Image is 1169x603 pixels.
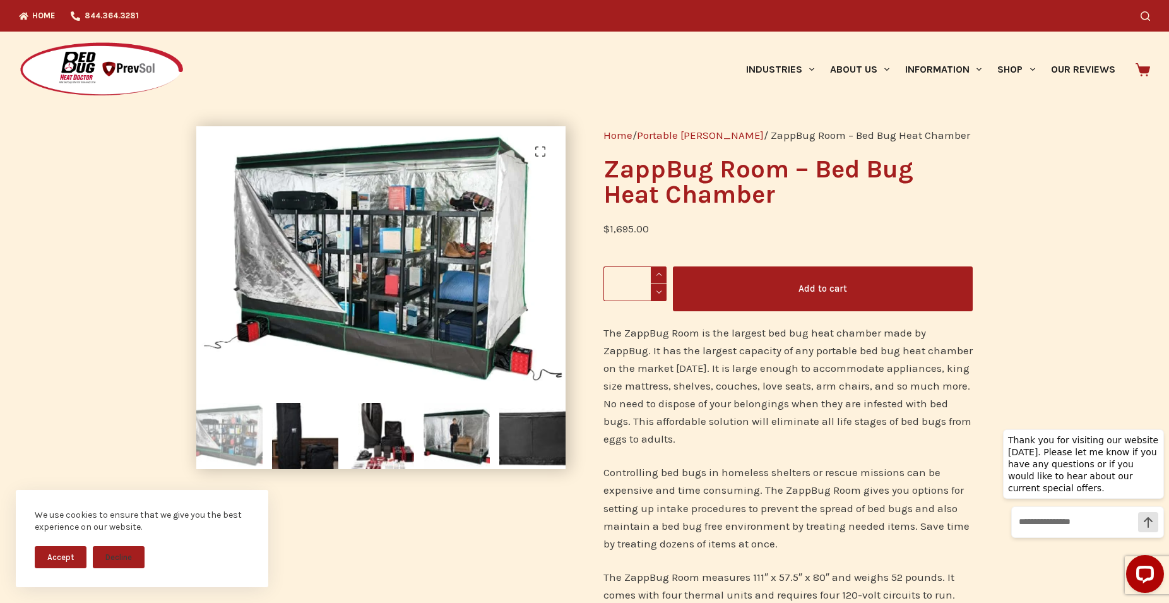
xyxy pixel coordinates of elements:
bdi: 1,695.00 [603,222,649,235]
button: Decline [93,546,145,568]
img: ZappBug Room - Bed Bug Heat Chamber - Image 3 [348,403,414,469]
button: Accept [35,546,86,568]
img: Prevsol/Bed Bug Heat Doctor [19,42,184,98]
p: Controlling bed bugs in homeless shelters or rescue missions can be expensive and time consuming.... [603,463,973,552]
img: ZappBug Room - Bed Bug Heat Chamber - Image 2 [272,403,338,469]
a: Shop [990,32,1043,107]
a: Home [603,129,632,141]
span: $ [603,222,610,235]
a: Information [898,32,990,107]
img: ZappBug Room - Bed Bug Heat Chamber - Image 4 [424,403,490,469]
p: The ZappBug Room is the largest bed bug heat chamber made by ZappBug. It has the largest capacity... [603,324,973,448]
img: ZappBug Room - Bed Bug Heat Chamber [196,403,263,469]
a: About Us [822,32,897,107]
div: We use cookies to ensure that we give you the best experience on our website. [35,509,249,534]
a: Portable [PERSON_NAME] [637,129,764,141]
nav: Breadcrumb [603,126,973,144]
h1: ZappBug Room – Bed Bug Heat Chamber [603,157,973,207]
a: Our Reviews [1043,32,1123,107]
a: View full-screen image gallery [528,139,553,164]
nav: Primary [738,32,1123,107]
iframe: LiveChat chat widget [993,417,1169,603]
a: Industries [738,32,822,107]
button: Search [1141,11,1150,21]
button: Add to cart [673,266,973,311]
img: ZappBug Room - Bed Bug Heat Chamber - Image 5 [499,403,566,469]
input: Product quantity [603,266,667,301]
